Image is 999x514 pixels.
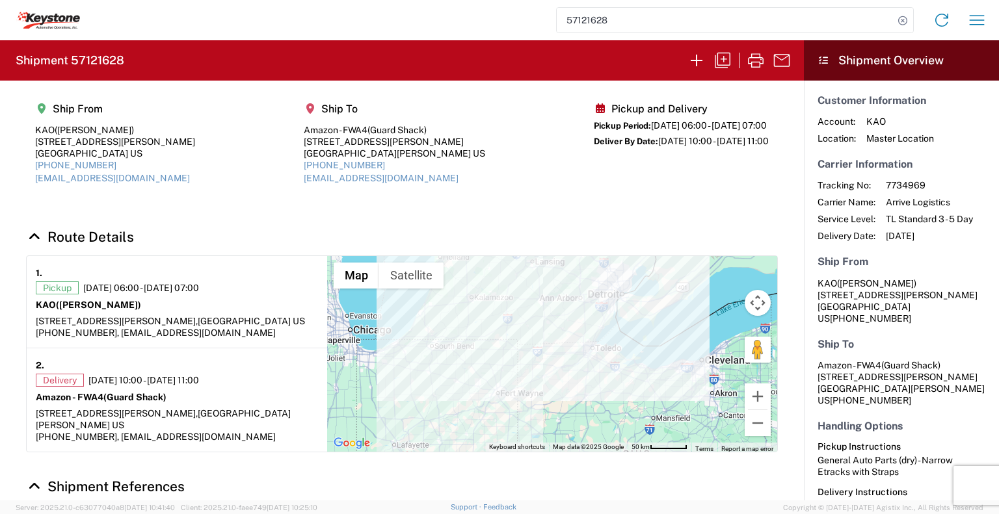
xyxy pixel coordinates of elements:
span: Delivery Date: [818,230,875,242]
span: Delivery [36,374,84,387]
span: Server: 2025.21.0-c63077040a8 [16,504,175,511]
div: [PHONE_NUMBER], [EMAIL_ADDRESS][DOMAIN_NAME] [36,327,318,339]
span: TL Standard 3 - 5 Day [886,213,973,225]
a: [EMAIL_ADDRESS][DOMAIN_NAME] [35,173,190,183]
strong: KAO [36,300,141,310]
span: [STREET_ADDRESS][PERSON_NAME], [36,316,198,326]
span: Service Level: [818,213,875,225]
a: [PHONE_NUMBER] [35,160,116,170]
button: Map Scale: 50 km per 54 pixels [628,443,691,452]
span: Deliver By Date: [594,136,658,146]
span: Copyright © [DATE]-[DATE] Agistix Inc., All Rights Reserved [783,502,983,513]
span: KAO [818,278,837,289]
h5: Pickup and Delivery [594,103,769,115]
address: [GEOGRAPHIC_DATA] US [818,277,985,324]
span: KAO [866,116,934,127]
div: General Auto Parts (dry) - Narrow Etracks with Straps [818,454,985,478]
span: ([PERSON_NAME]) [55,125,134,135]
button: Map camera controls [745,290,771,316]
span: [GEOGRAPHIC_DATA] US [198,316,305,326]
span: [PHONE_NUMBER] [830,395,911,405]
button: Zoom in [745,383,771,409]
a: Hide Details [26,478,185,495]
span: 7734969 [886,179,973,191]
span: Master Location [866,133,934,144]
h5: Ship From [35,103,195,115]
button: Drag Pegman onto the map to open Street View [745,337,771,363]
a: Hide Details [26,229,134,245]
span: Carrier Name: [818,196,875,208]
strong: 2. [36,357,44,374]
h5: Carrier Information [818,158,985,170]
span: (Guard Shack) [367,125,427,135]
span: (Guard Shack) [881,360,940,370]
span: Account: [818,116,856,127]
input: Shipment, tracking or reference number [557,8,894,32]
button: Show street map [334,263,379,289]
h6: Pickup Instructions [818,441,985,452]
span: ([PERSON_NAME]) [56,300,141,310]
span: [DATE] 10:00 - [DATE] 11:00 [658,136,769,146]
button: Show satellite imagery [379,263,444,289]
a: [EMAIL_ADDRESS][DOMAIN_NAME] [304,173,459,183]
span: [STREET_ADDRESS][PERSON_NAME], [36,408,198,418]
h5: Customer Information [818,94,985,107]
span: Map data ©2025 Google [553,443,624,450]
div: [PHONE_NUMBER], [EMAIL_ADDRESS][DOMAIN_NAME] [36,431,318,443]
a: [PHONE_NUMBER] [304,160,385,170]
div: [GEOGRAPHIC_DATA] US [35,148,195,159]
h5: Ship To [304,103,485,115]
a: Open this area in Google Maps (opens a new window) [330,435,373,452]
div: [STREET_ADDRESS][PERSON_NAME] [35,136,195,148]
span: [DATE] 10:25:10 [267,504,317,511]
span: (Guard Shack) [103,392,166,402]
span: [DATE] 10:41:40 [124,504,175,511]
div: Amazon - FWA4 [304,124,485,136]
span: ([PERSON_NAME]) [837,278,916,289]
span: Arrive Logistics [886,196,973,208]
h6: Delivery Instructions [818,487,985,498]
div: KAO [35,124,195,136]
a: Report a map error [721,445,773,452]
h5: Ship From [818,255,985,268]
span: [GEOGRAPHIC_DATA][PERSON_NAME] US [36,408,291,430]
span: [DATE] [886,230,973,242]
h5: Ship To [818,338,985,350]
strong: 1. [36,265,42,281]
h5: Handling Options [818,420,985,432]
span: Location: [818,133,856,144]
span: Client: 2025.21.0-faee749 [181,504,317,511]
span: [DATE] 06:00 - [DATE] 07:00 [83,282,199,294]
address: [GEOGRAPHIC_DATA][PERSON_NAME] US [818,359,985,406]
span: [DATE] 06:00 - [DATE] 07:00 [651,120,767,131]
span: 50 km [632,443,650,450]
span: [DATE] 10:00 - [DATE] 11:00 [88,374,199,386]
h2: Shipment 57121628 [16,53,124,68]
span: [STREET_ADDRESS][PERSON_NAME] [818,290,978,300]
span: Amazon - FWA4 [STREET_ADDRESS][PERSON_NAME] [818,360,978,382]
a: Terms [695,445,713,452]
div: [GEOGRAPHIC_DATA][PERSON_NAME] US [304,148,485,159]
strong: Amazon - FWA4 [36,392,166,402]
button: Keyboard shortcuts [489,443,545,452]
span: Pickup [36,281,79,294]
div: [STREET_ADDRESS][PERSON_NAME] [304,136,485,148]
header: Shipment Overview [804,40,999,81]
a: Support [451,503,483,511]
a: Feedback [483,503,516,511]
span: Tracking No: [818,179,875,191]
span: Pickup Period: [594,121,651,131]
button: Zoom out [745,410,771,436]
img: Google [330,435,373,452]
span: [PHONE_NUMBER] [830,313,911,324]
